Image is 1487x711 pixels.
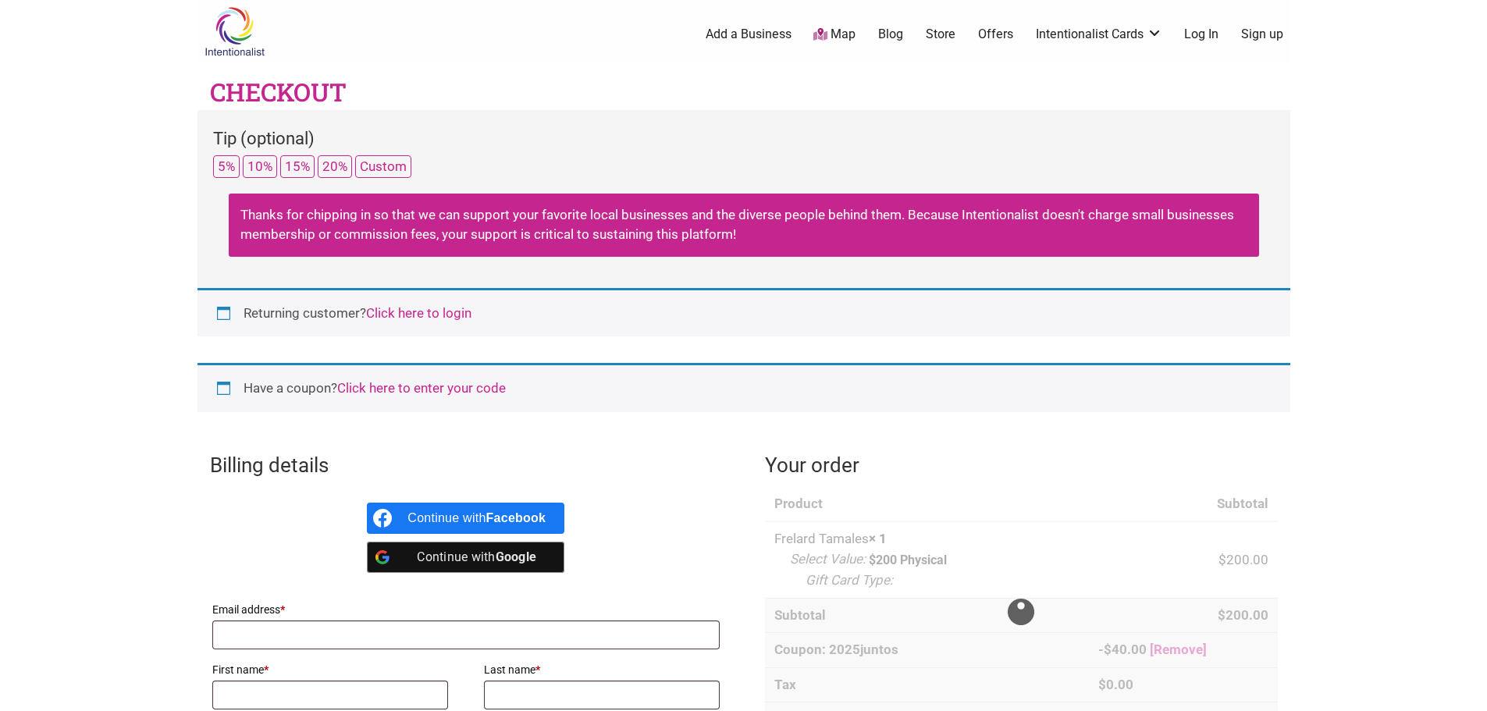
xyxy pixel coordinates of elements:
a: Map [813,26,856,44]
div: Continue with [407,503,546,534]
h3: Billing details [210,451,723,479]
a: Offers [978,26,1013,43]
a: Click here to login [366,305,471,321]
label: Email address [212,599,720,620]
a: Sign up [1241,26,1283,43]
button: 5% [213,155,240,178]
a: Store [926,26,955,43]
button: 10% [243,155,277,178]
button: 20% [318,155,352,178]
div: Returning customer? [197,288,1290,337]
b: Google [496,549,537,564]
div: Tip (optional) [213,126,1275,155]
button: 15% [280,155,315,178]
a: Enter your coupon code [337,380,506,396]
label: First name [212,659,449,681]
label: Last name [484,659,720,681]
a: Log In [1184,26,1218,43]
a: Intentionalist Cards [1036,26,1162,43]
h3: Your order [765,451,1278,479]
div: Thanks for chipping in so that we can support your favorite local businesses and the diverse peop... [229,194,1259,257]
div: Continue with [407,542,546,573]
button: Custom [355,155,411,178]
a: Continue with <b>Facebook</b> [367,503,564,534]
h1: Checkout [210,75,347,110]
a: Blog [878,26,903,43]
a: Continue with <b>Google</b> [367,542,564,573]
b: Facebook [486,511,546,524]
img: Intentionalist [197,6,272,57]
div: Have a coupon? [197,363,1290,412]
a: Add a Business [706,26,792,43]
